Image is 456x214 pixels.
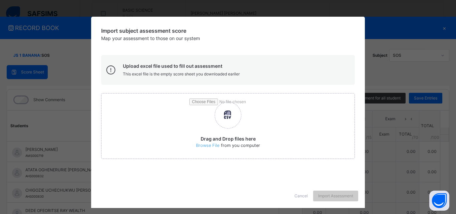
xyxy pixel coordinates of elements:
span: Cancel [294,193,308,199]
span: Map your assessment to those on our system [101,35,355,42]
button: Open asap [429,191,449,211]
span: Import Assessment [318,193,353,199]
span: This excel file is the empty score sheet you downloaded eariler [123,71,240,77]
span: Import subject assessment score [101,27,355,35]
span: Upload excel file used to fill out assessment [123,62,222,69]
